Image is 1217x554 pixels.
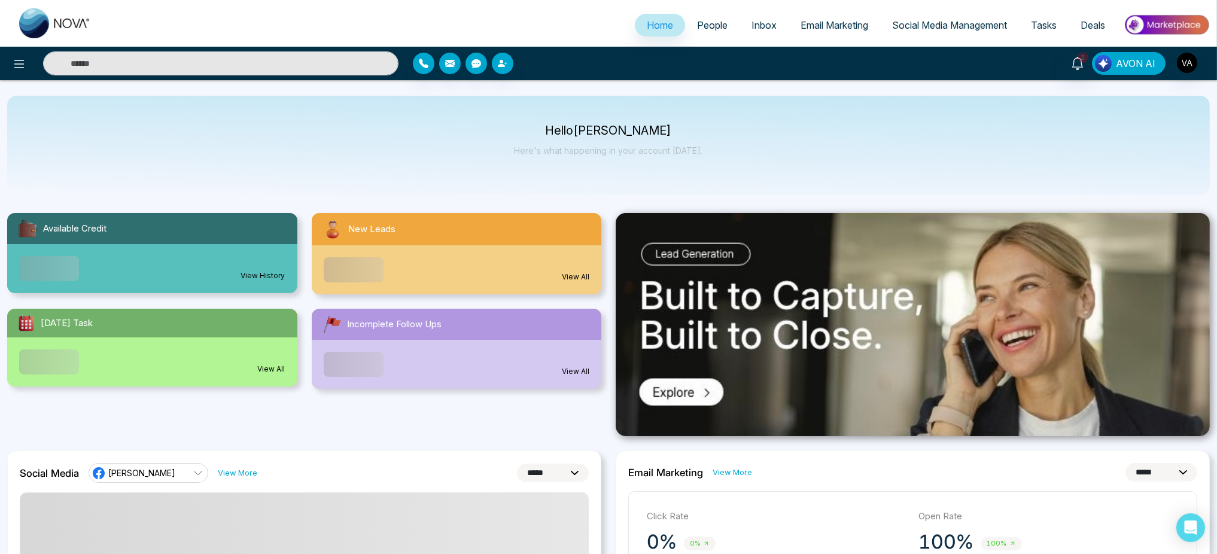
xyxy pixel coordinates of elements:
[1031,19,1057,31] span: Tasks
[562,272,589,282] a: View All
[789,14,880,36] a: Email Marketing
[20,467,79,479] h2: Social Media
[349,223,396,236] span: New Leads
[43,222,107,236] span: Available Credit
[1123,11,1210,38] img: Market-place.gif
[562,366,589,377] a: View All
[697,19,728,31] span: People
[108,467,175,479] span: [PERSON_NAME]
[1116,56,1155,71] span: AVON AI
[685,14,740,36] a: People
[321,313,343,335] img: followUps.svg
[1095,55,1112,72] img: Lead Flow
[684,537,716,550] span: 0%
[19,8,91,38] img: Nova CRM Logo
[801,19,868,31] span: Email Marketing
[647,530,677,554] p: 0%
[1176,513,1205,542] div: Open Intercom Messenger
[515,126,703,136] p: Hello [PERSON_NAME]
[740,14,789,36] a: Inbox
[919,510,1179,523] p: Open Rate
[647,19,673,31] span: Home
[321,218,344,241] img: newLeads.svg
[305,213,609,294] a: New LeadsView All
[880,14,1019,36] a: Social Media Management
[1063,52,1092,73] a: 2
[17,218,38,239] img: availableCredit.svg
[892,19,1007,31] span: Social Media Management
[1177,53,1197,73] img: User Avatar
[17,313,36,333] img: todayTask.svg
[919,530,974,554] p: 100%
[713,467,752,478] a: View More
[981,537,1022,550] span: 100%
[41,316,93,330] span: [DATE] Task
[515,145,703,156] p: Here's what happening in your account [DATE].
[647,510,907,523] p: Click Rate
[305,309,609,389] a: Incomplete Follow UpsView All
[1081,19,1105,31] span: Deals
[752,19,777,31] span: Inbox
[241,270,285,281] a: View History
[628,467,703,479] h2: Email Marketing
[635,14,685,36] a: Home
[1069,14,1117,36] a: Deals
[1078,52,1088,63] span: 2
[218,467,257,479] a: View More
[348,318,442,331] span: Incomplete Follow Ups
[1092,52,1166,75] button: AVON AI
[258,364,285,375] a: View All
[616,213,1210,436] img: .
[1019,14,1069,36] a: Tasks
